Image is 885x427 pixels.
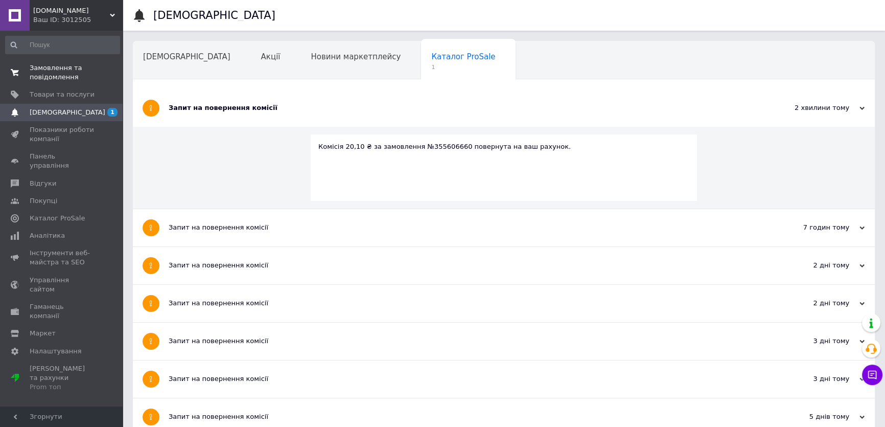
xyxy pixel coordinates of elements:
span: Покупці [30,196,57,206]
span: Налаштування [30,347,82,356]
span: Відгуки [30,179,56,188]
span: Аналітика [30,231,65,240]
div: 2 дні тому [762,299,865,308]
button: Чат з покупцем [862,365,882,385]
div: 5 днів тому [762,412,865,421]
span: Показники роботи компанії [30,125,95,144]
div: 2 дні тому [762,261,865,270]
div: Запит на повернення комісії [169,223,762,232]
div: Запит на повернення комісії [169,261,762,270]
div: 7 годин тому [762,223,865,232]
span: Управління сайтом [30,276,95,294]
span: 1 [107,108,118,117]
div: Prom топ [30,383,95,392]
span: Каталог ProSale [431,52,495,61]
div: 2 хвилини тому [762,103,865,113]
div: Запит на повернення комісії [169,412,762,421]
div: Запит на повернення комісії [169,336,762,346]
div: Запит на повернення комісії [169,103,762,113]
div: Ваш ID: 3012505 [33,15,123,25]
span: [PERSON_NAME] та рахунки [30,364,95,392]
h1: [DEMOGRAPHIC_DATA] [153,9,275,21]
span: 1 [431,63,495,71]
span: Замовлення та повідомлення [30,63,95,82]
span: Новини маркетплейсу [311,52,401,61]
span: Гаманець компанії [30,302,95,321]
span: Інструменти веб-майстра та SEO [30,249,95,267]
div: Запит на повернення комісії [169,299,762,308]
div: Запит на повернення комісії [169,374,762,384]
span: Товари та послуги [30,90,95,99]
span: Панель управління [30,152,95,170]
span: Акції [261,52,281,61]
span: Каталог ProSale [30,214,85,223]
input: Пошук [5,36,120,54]
span: [DEMOGRAPHIC_DATA] [30,108,105,117]
div: 3 дні тому [762,374,865,384]
div: 3 дні тому [762,336,865,346]
span: [DEMOGRAPHIC_DATA] [143,52,230,61]
span: Маркет [30,329,56,338]
div: Комісія 20,10 ₴ за замовлення №355606660 повернута на ваш рахунок. [318,142,689,151]
span: Tourist-lviv.com.ua [33,6,110,15]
